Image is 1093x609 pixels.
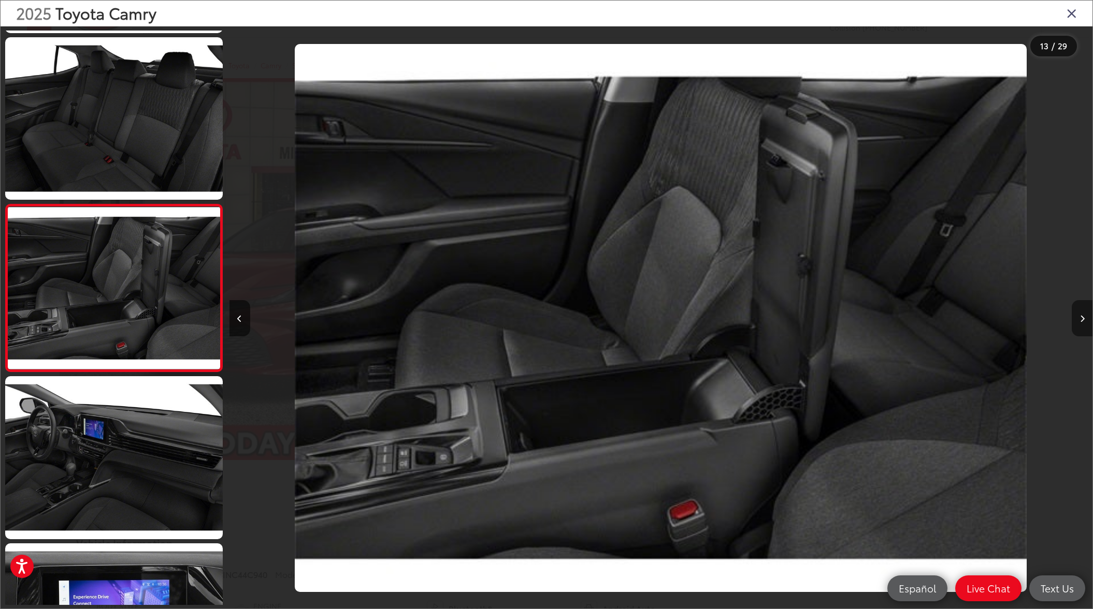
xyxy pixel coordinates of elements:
span: 13 [1040,40,1048,51]
span: Live Chat [961,582,1015,595]
img: 2025 Toyota Camry SE [3,375,225,541]
a: Español [887,575,947,601]
a: Text Us [1029,575,1085,601]
span: Toyota Camry [55,2,156,24]
span: 29 [1058,40,1067,51]
img: 2025 Toyota Camry SE [3,35,225,201]
button: Next image [1072,300,1092,336]
span: 2025 [16,2,51,24]
img: 2025 Toyota Camry SE [6,207,222,369]
button: Previous image [229,300,250,336]
span: / [1051,42,1056,50]
img: 2025 Toyota Camry SE [295,44,1026,592]
span: Español [894,582,941,595]
a: Live Chat [955,575,1022,601]
span: Text Us [1036,582,1079,595]
i: Close gallery [1067,6,1077,20]
div: 2025 Toyota Camry SE 12 [229,44,1092,592]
